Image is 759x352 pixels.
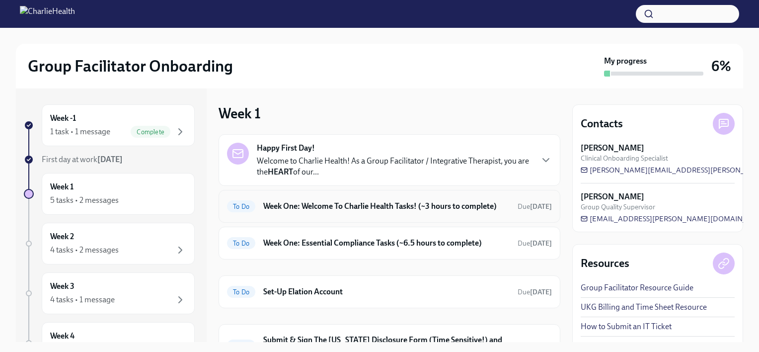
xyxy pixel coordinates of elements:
div: 5 tasks • 2 messages [50,195,119,206]
span: Due [518,342,552,350]
a: Week -11 task • 1 messageComplete [24,104,195,146]
span: To Do [227,342,255,350]
strong: Happy First Day! [257,143,315,154]
div: 4 tasks • 1 message [50,294,115,305]
h6: Week 4 [50,331,75,342]
a: Week 15 tasks • 2 messages [24,173,195,215]
h6: Week 2 [50,231,74,242]
img: CharlieHealth [20,6,75,22]
strong: [DATE] [530,342,552,350]
span: Due [518,239,552,248]
div: 4 tasks • 2 messages [50,245,119,256]
a: UKG Billing and Time Sheet Resource [581,302,707,313]
span: Clinical Onboarding Specialist [581,154,668,163]
h3: 6% [711,57,731,75]
p: Welcome to Charlie Health! As a Group Facilitator / Integrative Therapist, you are the of our... [257,156,532,177]
span: To Do [227,288,255,296]
a: GF Onboarding Checklist [581,341,666,352]
h6: Week 1 [50,181,74,192]
strong: [PERSON_NAME] [581,191,644,202]
a: Week 24 tasks • 2 messages [24,223,195,264]
div: 1 task • 1 message [50,126,110,137]
h6: Set-Up Elation Account [263,286,510,297]
span: Due [518,288,552,296]
a: To DoWeek One: Welcome To Charlie Health Tasks! (~3 hours to complete)Due[DATE] [227,198,552,214]
a: To DoSet-Up Elation AccountDue[DATE] [227,284,552,300]
h6: Week One: Essential Compliance Tasks (~6.5 hours to complete) [263,238,510,249]
strong: [DATE] [530,202,552,211]
h3: Week 1 [219,104,261,122]
strong: HEART [268,167,293,176]
strong: My progress [604,56,647,67]
span: First day at work [42,155,123,164]
strong: [DATE] [97,155,123,164]
a: Group Facilitator Resource Guide [581,282,693,293]
a: To DoWeek One: Essential Compliance Tasks (~6.5 hours to complete)Due[DATE] [227,235,552,251]
strong: [PERSON_NAME] [581,143,644,154]
span: Due [518,202,552,211]
span: Complete [131,128,170,136]
a: First day at work[DATE] [24,154,195,165]
span: August 25th, 2025 10:00 [518,239,552,248]
span: August 21st, 2025 10:00 [518,287,552,297]
h4: Resources [581,256,629,271]
span: To Do [227,240,255,247]
h6: Week -1 [50,113,76,124]
strong: [DATE] [530,288,552,296]
h6: Week One: Welcome To Charlie Health Tasks! (~3 hours to complete) [263,201,510,212]
a: Week 34 tasks • 1 message [24,272,195,314]
h6: Week 3 [50,281,75,292]
span: August 25th, 2025 10:00 [518,202,552,211]
h2: Group Facilitator Onboarding [28,56,233,76]
span: Group Quality Supervisor [581,202,655,212]
a: How to Submit an IT Ticket [581,321,672,332]
span: August 27th, 2025 10:00 [518,341,552,351]
span: To Do [227,203,255,210]
h4: Contacts [581,116,623,131]
strong: [DATE] [530,239,552,248]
